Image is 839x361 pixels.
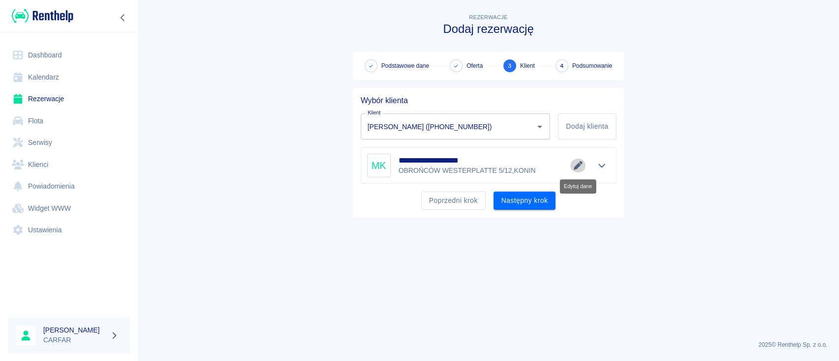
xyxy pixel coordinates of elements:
span: 4 [560,61,564,71]
h3: Dodaj rezerwację [353,22,624,36]
button: Pokaż szczegóły [594,159,610,172]
a: Flota [8,110,130,132]
a: Renthelp logo [8,8,73,24]
p: OBROŃCÓW WESTERPLATTE 5/12 , KONIN [399,166,538,176]
button: Poprzedni krok [421,192,486,210]
span: Podsumowanie [572,61,612,70]
span: 3 [508,61,512,71]
div: Edytuj dane [560,179,596,194]
div: MK [367,154,391,177]
img: Renthelp logo [12,8,73,24]
span: Oferta [466,61,483,70]
button: Otwórz [533,120,547,134]
a: Ustawienia [8,219,130,241]
a: Klienci [8,154,130,176]
button: Dodaj klienta [558,113,616,139]
a: Dashboard [8,44,130,66]
h6: [PERSON_NAME] [43,325,106,335]
p: CARFAR [43,335,106,345]
a: Rezerwacje [8,88,130,110]
a: Widget WWW [8,197,130,220]
span: Podstawowe dane [381,61,429,70]
button: Zwiń nawigację [116,11,130,24]
a: Serwisy [8,132,130,154]
span: Klient [520,61,535,70]
h5: Wybór klienta [361,96,616,106]
button: Edytuj dane [570,159,586,172]
a: Powiadomienia [8,175,130,197]
span: Rezerwacje [469,14,507,20]
p: 2025 © Renthelp Sp. z o.o. [149,340,827,349]
button: Następny krok [493,192,556,210]
label: Klient [368,109,380,116]
a: Kalendarz [8,66,130,88]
